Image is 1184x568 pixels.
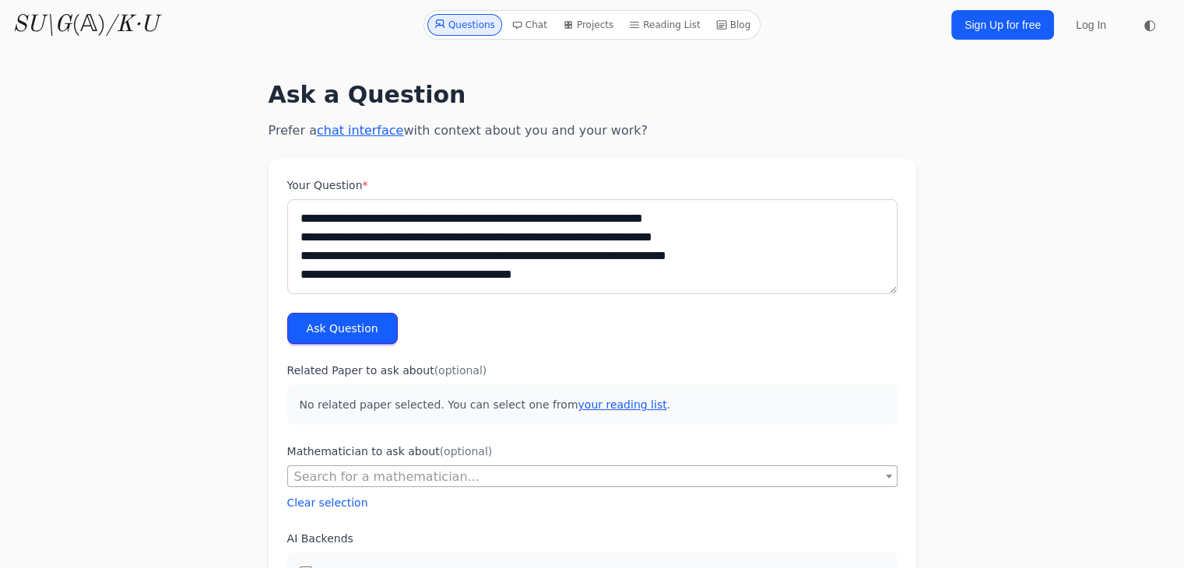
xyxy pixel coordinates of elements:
p: No related paper selected. You can select one from . [287,384,898,425]
a: chat interface [317,123,403,138]
label: Mathematician to ask about [287,444,898,459]
span: (optional) [434,364,487,377]
a: Projects [557,14,620,36]
button: ◐ [1134,9,1165,40]
a: Log In [1066,11,1115,39]
a: SU\G(𝔸)/K·U [12,11,158,39]
i: SU\G [12,13,72,37]
a: your reading list [578,398,666,411]
label: AI Backends [287,531,898,546]
span: (optional) [440,445,493,458]
a: Blog [710,14,757,36]
span: Search for a mathematician... [288,466,897,488]
label: Related Paper to ask about [287,363,898,378]
i: /K·U [106,13,158,37]
a: Reading List [623,14,707,36]
a: Sign Up for free [951,10,1054,40]
a: Questions [427,14,502,36]
span: ◐ [1144,18,1156,32]
label: Your Question [287,177,898,193]
p: Prefer a with context about you and your work? [269,121,916,140]
a: Chat [505,14,553,36]
span: Search for a mathematician... [287,465,898,487]
button: Clear selection [287,495,368,510]
h1: Ask a Question [269,81,916,109]
button: Ask Question [287,313,398,344]
span: Search for a mathematician... [294,469,480,484]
